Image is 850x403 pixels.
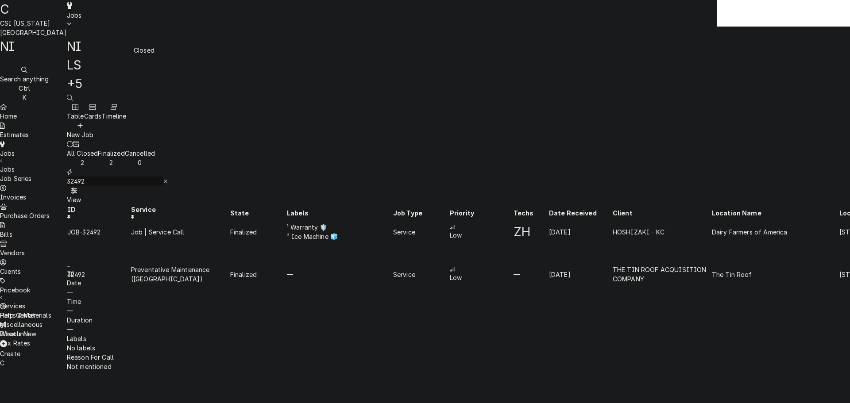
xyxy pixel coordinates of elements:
div: ZH [514,223,548,241]
div: Finalized [230,227,286,237]
div: 2 [98,158,124,167]
div: Preventative Maintenance ([GEOGRAPHIC_DATA]) [131,265,229,284]
div: Dairy Farmers of America [712,227,838,237]
div: Date Received [549,208,612,218]
div: Job Type [393,208,449,218]
div: Service [131,205,229,221]
div: HOSHIZAKI - KC [613,227,711,237]
span: View [67,196,81,203]
div: State [230,208,286,218]
span: Low [450,274,462,281]
div: Job | Service Call [131,227,229,237]
span: K [23,94,27,101]
div: Service [393,270,449,279]
span: Ctrl [19,84,30,92]
div: Techs [514,208,548,218]
button: Open search [67,93,73,102]
span: Low [450,231,462,239]
div: Closed [134,46,155,55]
button: New Job [67,121,93,139]
div: — [514,270,548,279]
div: Location Name [712,208,838,218]
span: New Job [67,131,93,138]
div: 0 [125,158,155,167]
div: [DATE] [549,227,612,237]
div: Client [613,208,711,218]
div: Finalized [230,270,286,279]
button: View [67,186,81,204]
div: ¹ Warranty 🛡️ [287,223,392,232]
div: Priority [450,208,513,218]
div: Cards [84,111,102,121]
div: JOB-32492 [67,227,130,237]
div: Labels [287,208,392,218]
div: — [287,270,392,279]
div: 2 [67,158,98,167]
div: Table [67,111,84,121]
input: Keyword search [67,177,163,186]
div: [DATE] [549,270,612,279]
div: Cancelled [125,149,155,158]
div: All Closed [67,149,98,158]
div: Service [393,227,449,237]
div: Timeline [101,111,126,121]
button: Erase input [163,177,168,186]
span: No labels [67,344,95,352]
div: ² Ice Machine 🧊 [287,232,392,241]
div: THE TIN ROOF ACQUISITION COMPANY [613,265,711,284]
div: 32492 [67,270,130,279]
div: The Tin Roof [712,270,838,279]
span: Jobs [67,12,82,19]
div: ID [67,205,130,221]
div: Finalized [98,149,124,158]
